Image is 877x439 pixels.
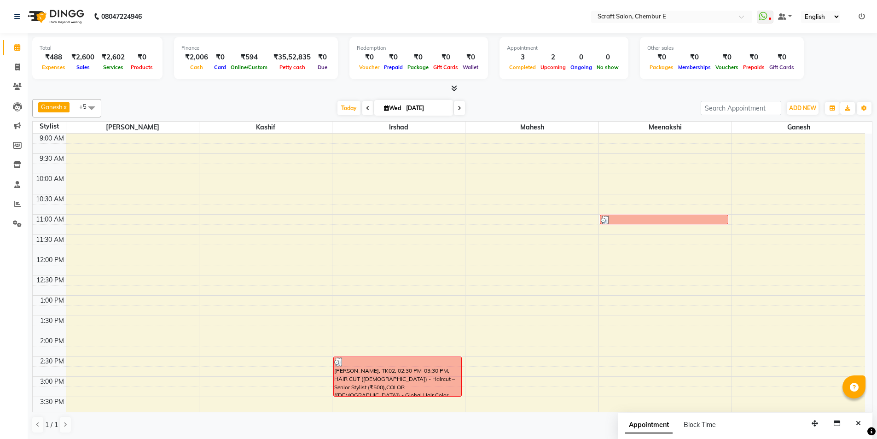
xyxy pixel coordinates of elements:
[38,336,66,346] div: 2:00 PM
[63,103,67,111] a: x
[34,215,66,224] div: 11:00 AM
[212,64,228,70] span: Card
[767,52,796,63] div: ₹0
[538,52,568,63] div: 2
[334,357,461,396] div: [PERSON_NAME], TK02, 02:30 PM-03:30 PM, HAIR CUT ([DEMOGRAPHIC_DATA]) - Haircut – Senior Stylist ...
[568,52,594,63] div: 0
[684,421,716,429] span: Block Time
[332,122,465,133] span: Irshad
[45,420,58,430] span: 1 / 1
[741,52,767,63] div: ₹0
[382,52,405,63] div: ₹0
[315,64,330,70] span: Due
[34,235,66,245] div: 11:30 AM
[599,122,732,133] span: Meenakshi
[460,64,481,70] span: Wallet
[405,52,431,63] div: ₹0
[228,52,270,63] div: ₹594
[838,402,868,430] iframe: chat widget
[74,64,92,70] span: Sales
[101,4,142,29] b: 08047224946
[507,44,621,52] div: Appointment
[38,296,66,305] div: 1:00 PM
[647,52,676,63] div: ₹0
[314,52,331,63] div: ₹0
[357,44,481,52] div: Redemption
[38,357,66,366] div: 2:30 PM
[787,102,819,115] button: ADD NEW
[789,105,816,111] span: ADD NEW
[600,215,728,224] div: nitya, TK01, 11:00 AM-11:15 AM, THREADING - Eyebrows (₹80)
[38,377,66,386] div: 3:00 PM
[337,101,360,115] span: Today
[68,52,98,63] div: ₹2,600
[79,103,93,110] span: +5
[40,44,155,52] div: Total
[507,64,538,70] span: Completed
[66,122,199,133] span: [PERSON_NAME]
[270,52,314,63] div: ₹35,52,835
[713,52,741,63] div: ₹0
[101,64,126,70] span: Services
[23,4,87,29] img: logo
[713,64,741,70] span: Vouchers
[41,103,63,111] span: Ganesh
[33,122,66,131] div: Stylist
[431,52,460,63] div: ₹0
[405,64,431,70] span: Package
[647,44,796,52] div: Other sales
[277,64,308,70] span: Petty cash
[357,52,382,63] div: ₹0
[732,122,865,133] span: Ganesh
[460,52,481,63] div: ₹0
[38,397,66,407] div: 3:30 PM
[40,64,68,70] span: Expenses
[403,101,449,115] input: 2025-09-03
[128,64,155,70] span: Products
[98,52,128,63] div: ₹2,602
[676,52,713,63] div: ₹0
[465,122,598,133] span: Mahesh
[34,174,66,184] div: 10:00 AM
[538,64,568,70] span: Upcoming
[40,52,68,63] div: ₹488
[212,52,228,63] div: ₹0
[188,64,205,70] span: Cash
[568,64,594,70] span: Ongoing
[38,154,66,164] div: 9:30 AM
[382,105,403,111] span: Wed
[181,52,212,63] div: ₹2,006
[228,64,270,70] span: Online/Custom
[625,417,673,433] span: Appointment
[594,52,621,63] div: 0
[199,122,332,133] span: Kashif
[38,316,66,326] div: 1:30 PM
[382,64,405,70] span: Prepaid
[35,255,66,265] div: 12:00 PM
[507,52,538,63] div: 3
[357,64,382,70] span: Voucher
[128,52,155,63] div: ₹0
[34,194,66,204] div: 10:30 AM
[767,64,796,70] span: Gift Cards
[741,64,767,70] span: Prepaids
[181,44,331,52] div: Finance
[431,64,460,70] span: Gift Cards
[594,64,621,70] span: No show
[647,64,676,70] span: Packages
[701,101,781,115] input: Search Appointment
[35,275,66,285] div: 12:30 PM
[38,134,66,143] div: 9:00 AM
[676,64,713,70] span: Memberships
